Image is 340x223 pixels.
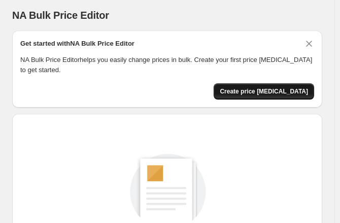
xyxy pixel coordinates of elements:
[220,87,308,95] span: Create price [MEDICAL_DATA]
[20,55,314,75] p: NA Bulk Price Editor helps you easily change prices in bulk. Create your first price [MEDICAL_DAT...
[214,83,314,100] button: Create price change job
[304,39,314,49] button: Dismiss card
[12,10,109,21] span: NA Bulk Price Editor
[20,39,134,49] h2: Get started with NA Bulk Price Editor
